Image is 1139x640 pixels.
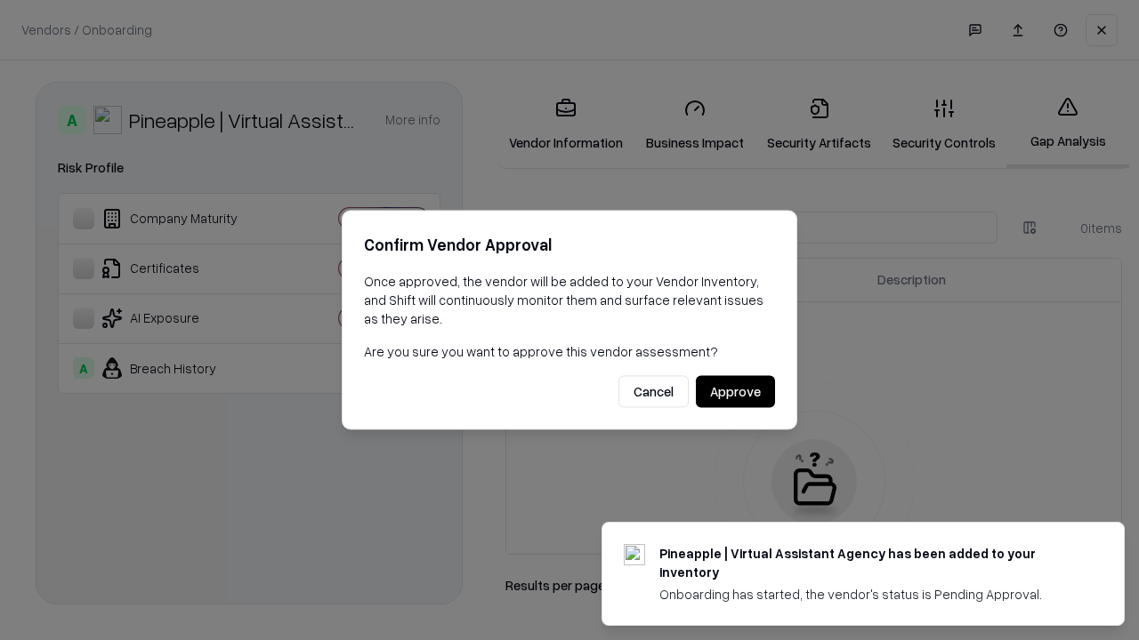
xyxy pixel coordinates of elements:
[659,585,1081,604] div: Onboarding has started, the vendor's status is Pending Approval.
[364,232,775,258] h2: Confirm Vendor Approval
[364,342,775,361] p: Are you sure you want to approve this vendor assessment?
[696,376,775,408] button: Approve
[659,544,1081,581] div: Pineapple | Virtual Assistant Agency has been added to your inventory
[624,544,645,565] img: trypineapple.com
[364,272,775,328] p: Once approved, the vendor will be added to your Vendor Inventory, and Shift will continuously mon...
[618,376,689,408] button: Cancel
